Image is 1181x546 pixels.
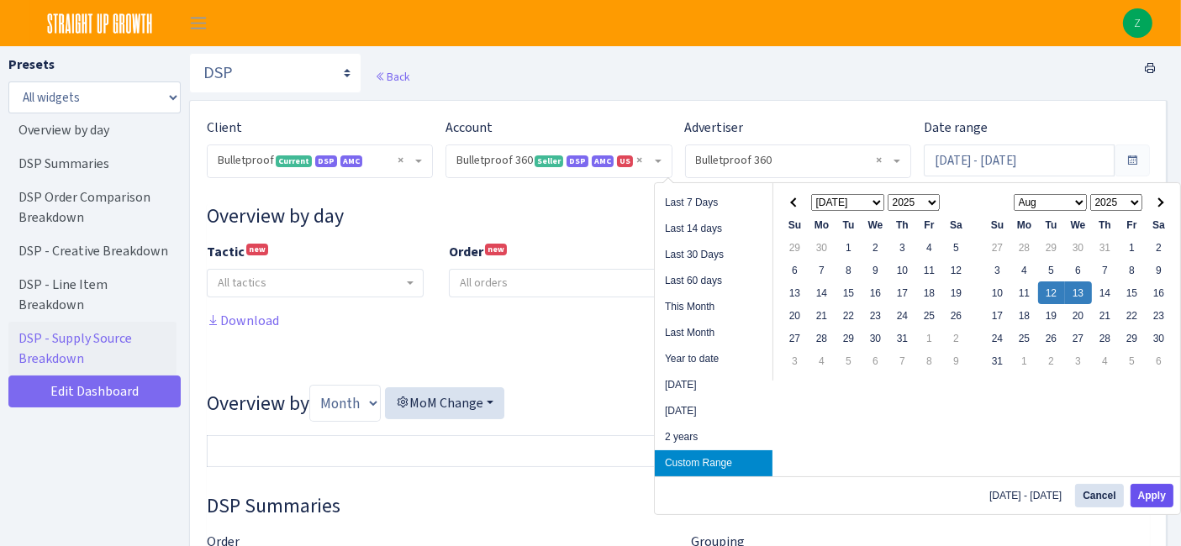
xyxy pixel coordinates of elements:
[450,270,746,297] input: All orders
[385,387,504,419] button: MoM Change
[1011,213,1038,236] th: Mo
[809,213,836,236] th: Mo
[836,213,862,236] th: Tu
[8,268,177,322] a: DSP - Line Item Breakdown
[696,152,890,169] span: Bulletproof 360
[1038,213,1065,236] th: Tu
[862,349,889,372] td: 6
[984,213,1011,236] th: Su
[943,259,970,281] td: 12
[1092,259,1119,281] td: 7
[943,327,970,349] td: 2
[8,55,55,75] label: Presets
[246,244,268,255] sup: new
[637,152,643,169] span: Remove all items
[207,385,1150,422] h3: Overview by
[916,281,943,304] td: 18
[8,113,177,147] a: Overview by day
[1146,327,1173,349] td: 30
[1011,327,1038,349] td: 25
[1065,281,1092,304] td: 13
[782,281,809,304] td: 13
[207,118,242,138] label: Client
[207,494,1150,518] h3: Widget #37
[1131,484,1173,507] button: Apply
[984,349,1011,372] td: 31
[592,155,614,167] span: Amazon Marketing Cloud
[984,236,1011,259] td: 27
[782,327,809,349] td: 27
[984,259,1011,281] td: 3
[1038,327,1065,349] td: 26
[889,213,916,236] th: Th
[984,304,1011,327] td: 17
[889,327,916,349] td: 31
[375,69,409,84] a: Back
[943,349,970,372] td: 9
[836,349,862,372] td: 5
[1038,349,1065,372] td: 2
[809,259,836,281] td: 7
[8,234,177,268] a: DSP - Creative Breakdown
[1011,259,1038,281] td: 4
[456,152,651,169] span: Bulletproof 360 <span class="badge badge-success">Seller</span><span class="badge badge-primary">...
[1146,281,1173,304] td: 16
[1065,304,1092,327] td: 20
[655,242,772,268] li: Last 30 Days
[1146,213,1173,236] th: Sa
[655,216,772,242] li: Last 14 days
[207,243,245,260] b: Tactic
[1065,349,1092,372] td: 3
[8,322,177,375] a: DSP - Supply Source Breakdown
[943,281,970,304] td: 19
[1119,304,1146,327] td: 22
[218,275,266,291] span: All tactics
[916,327,943,349] td: 1
[485,244,507,255] sup: new
[655,372,772,398] li: [DATE]
[8,375,181,407] a: Edit Dashboard
[916,259,943,281] td: 11
[655,424,772,450] li: 2 years
[655,268,772,294] li: Last 60 days
[836,327,862,349] td: 29
[924,118,988,138] label: Date range
[809,327,836,349] td: 28
[916,349,943,372] td: 8
[1011,304,1038,327] td: 18
[943,213,970,236] th: Sa
[398,152,403,169] span: Remove all items
[1092,349,1119,372] td: 4
[836,259,862,281] td: 8
[218,152,412,169] span: Bulletproof <span class="badge badge-success">Current</span><span class="badge badge-primary">DSP...
[836,304,862,327] td: 22
[916,213,943,236] th: Fr
[984,327,1011,349] td: 24
[889,259,916,281] td: 10
[1146,259,1173,281] td: 9
[1038,281,1065,304] td: 12
[916,236,943,259] td: 4
[1146,236,1173,259] td: 2
[340,155,362,167] span: AMC
[446,118,493,138] label: Account
[1119,327,1146,349] td: 29
[782,259,809,281] td: 6
[782,304,809,327] td: 20
[1119,281,1146,304] td: 15
[446,145,671,177] span: Bulletproof 360 <span class="badge badge-success">Seller</span><span class="badge badge-primary">...
[655,320,772,346] li: Last Month
[889,236,916,259] td: 3
[1123,8,1152,38] a: Z
[943,236,970,259] td: 5
[535,155,563,167] span: Seller
[208,145,432,177] span: Bulletproof <span class="badge badge-success">Current</span><span class="badge badge-primary">DSP...
[862,304,889,327] td: 23
[1146,349,1173,372] td: 6
[836,236,862,259] td: 1
[1065,236,1092,259] td: 30
[862,327,889,349] td: 30
[989,491,1068,501] span: [DATE] - [DATE]
[782,213,809,236] th: Su
[862,281,889,304] td: 16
